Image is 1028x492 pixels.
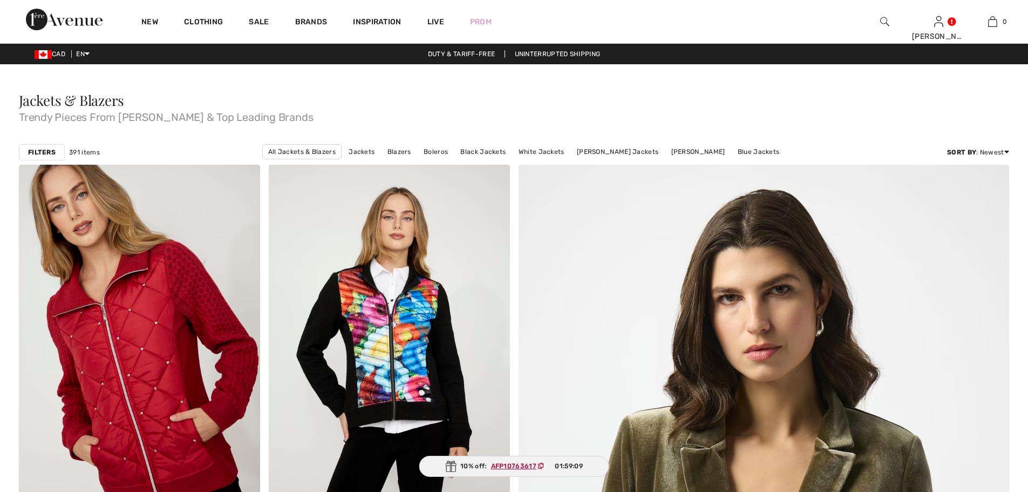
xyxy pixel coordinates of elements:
a: Black Jackets [455,145,511,159]
img: 1ère Avenue [26,9,103,30]
a: 0 [966,15,1019,28]
img: My Info [934,15,943,28]
img: search the website [880,15,889,28]
a: [PERSON_NAME] Jackets [571,145,664,159]
a: Blazers [382,145,417,159]
a: [PERSON_NAME] [666,145,731,159]
span: EN [76,50,90,58]
div: [PERSON_NAME] [912,31,965,42]
strong: Sort By [947,149,976,156]
div: 10% off: [419,456,609,477]
strong: Filters [28,147,56,157]
a: Brands [295,17,328,29]
a: Sale [249,17,269,29]
a: Sign In [934,16,943,26]
span: 01:59:09 [555,461,582,471]
div: : Newest [947,147,1009,157]
span: Jackets & Blazers [19,91,124,110]
a: White Jackets [513,145,570,159]
img: My Bag [988,15,997,28]
span: Trendy Pieces From [PERSON_NAME] & Top Leading Brands [19,107,1009,123]
span: 391 items [69,147,100,157]
a: Live [427,16,444,28]
a: Prom [470,16,492,28]
span: Inspiration [353,17,401,29]
ins: AFP10763617 [491,462,536,470]
span: 0 [1003,17,1007,26]
a: All Jackets & Blazers [262,144,342,159]
a: New [141,17,158,29]
img: Gift.svg [445,461,456,472]
span: CAD [35,50,70,58]
a: Boleros [418,145,453,159]
img: Canadian Dollar [35,50,52,59]
a: Jackets [343,145,380,159]
a: Blue Jackets [732,145,785,159]
a: Clothing [184,17,223,29]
